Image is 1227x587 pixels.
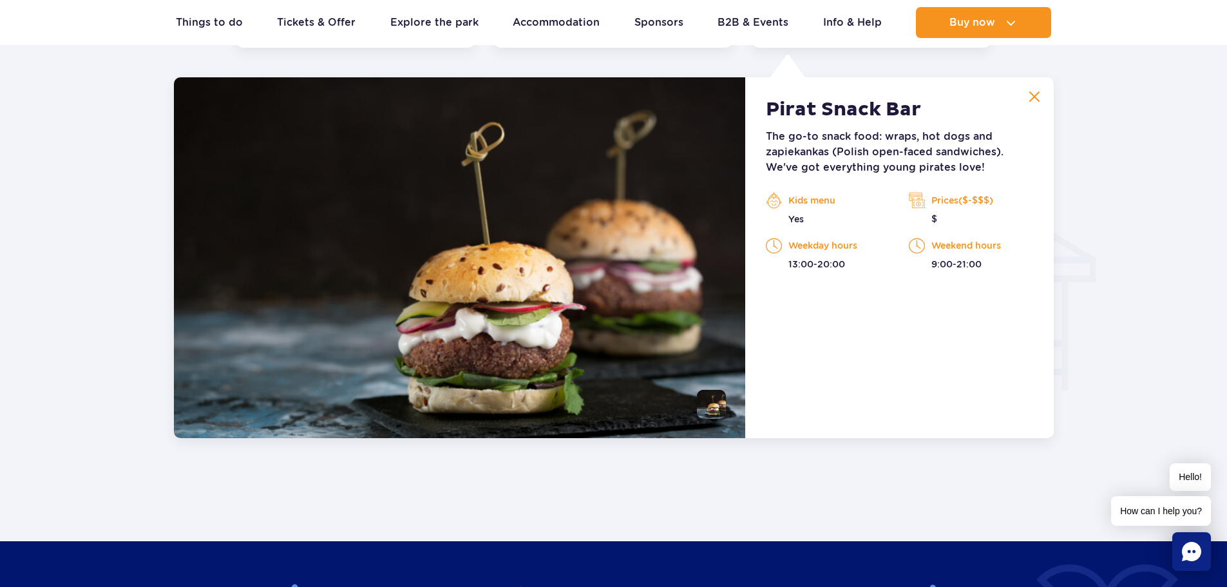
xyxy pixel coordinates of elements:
[766,236,889,255] p: Weekday hours
[1170,463,1211,491] span: Hello!
[634,7,683,38] a: Sponsors
[513,7,600,38] a: Accommodation
[766,213,889,226] p: Yes
[823,7,882,38] a: Info & Help
[909,213,1032,226] p: $
[909,191,1032,210] p: Prices($-$$$)
[1111,496,1211,526] span: How can I help you?
[766,129,1032,175] p: The go-to snack food: wraps, hot dogs and zapiekankas (Polish open-faced sandwiches). We've got e...
[176,7,243,38] a: Things to do
[766,98,921,121] strong: Pirat Snack Bar
[277,7,356,38] a: Tickets & Offer
[909,236,1032,255] p: Weekend hours
[766,191,889,210] p: Kids menu
[949,17,995,28] span: Buy now
[766,258,889,271] p: 13:00-20:00
[174,77,746,438] img: q
[718,7,788,38] a: B2B & Events
[1172,532,1211,571] div: Chat
[916,7,1051,38] button: Buy now
[390,7,479,38] a: Explore the park
[909,258,1032,271] p: 9:00-21:00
